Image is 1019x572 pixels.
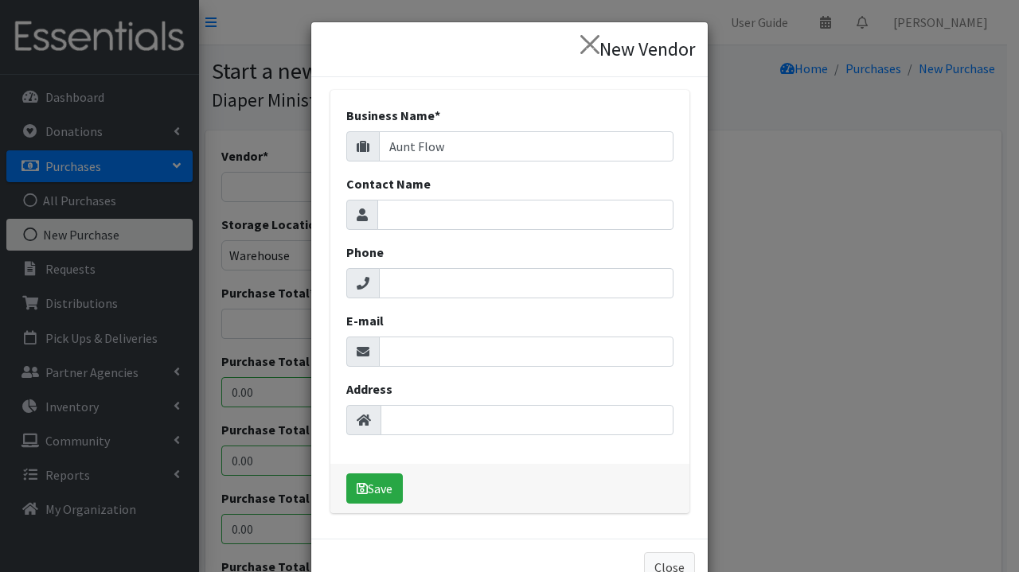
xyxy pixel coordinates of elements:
[346,243,384,262] label: Phone
[568,22,612,67] button: ×
[346,311,384,330] label: E-mail
[599,35,695,64] h4: New Vendor
[435,107,440,123] abbr: required
[346,379,392,399] label: Address
[346,473,403,504] button: Save
[346,106,440,125] label: Business Name
[346,174,431,193] label: Contact Name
